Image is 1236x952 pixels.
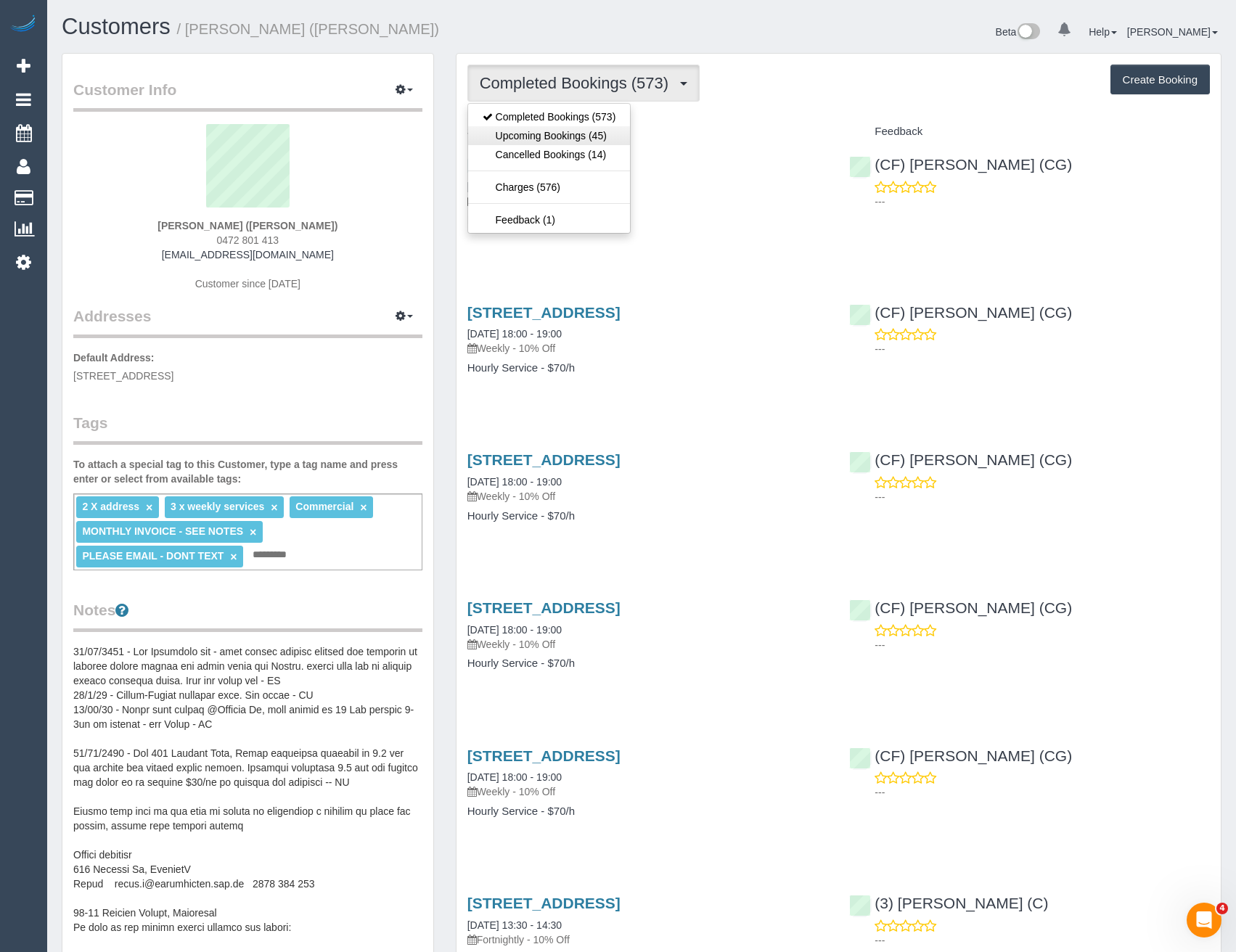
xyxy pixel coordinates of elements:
[467,65,700,102] button: Completed Bookings (573)
[467,362,828,374] h4: Hourly Service - $70/h
[62,14,171,39] a: Customers
[73,599,422,632] legend: Notes
[875,342,1210,356] p: ---
[467,805,828,818] h4: Hourly Service - $70/h
[1127,26,1218,38] a: [PERSON_NAME]
[849,895,1048,911] a: (3) [PERSON_NAME] (C)
[849,599,1072,616] a: (CF) [PERSON_NAME] (CG)
[146,501,152,514] a: ×
[1216,903,1228,914] span: 4
[82,501,139,512] span: 2 X address
[467,328,562,340] a: [DATE] 18:00 - 19:00
[467,341,828,356] p: Weekly - 10% Off
[171,501,264,512] span: 3 x weekly services
[177,21,439,37] small: / [PERSON_NAME] ([PERSON_NAME])
[217,234,279,246] span: 0472 801 413
[468,178,631,197] a: Charges (576)
[875,933,1210,948] p: ---
[467,624,562,636] a: [DATE] 18:00 - 19:00
[467,126,828,138] h4: Service
[73,457,422,486] label: To attach a special tag to this Customer, type a tag name and press enter or select from availabl...
[467,451,621,468] a: [STREET_ADDRESS]
[230,551,237,563] a: ×
[82,550,224,562] span: PLEASE EMAIL - DONT TEXT
[849,304,1072,321] a: (CF) [PERSON_NAME] (CG)
[195,278,300,290] span: Customer since [DATE]
[73,370,173,382] span: [STREET_ADDRESS]
[467,895,621,911] a: [STREET_ADDRESS]
[875,638,1210,652] p: ---
[467,932,828,947] p: Fortnightly - 10% Off
[468,126,631,145] a: Upcoming Bookings (45)
[468,107,631,126] a: Completed Bookings (573)
[73,350,155,365] label: Default Address:
[467,919,562,931] a: [DATE] 13:30 - 14:30
[467,214,828,226] h4: Hourly Service - $70/h
[162,249,334,260] a: [EMAIL_ADDRESS][DOMAIN_NAME]
[82,525,243,537] span: MONTHLY INVOICE - SEE NOTES
[467,747,621,764] a: [STREET_ADDRESS]
[467,194,828,208] p: Weekly - 10% Off
[480,74,676,92] span: Completed Bookings (573)
[271,501,277,514] a: ×
[73,412,422,445] legend: Tags
[1016,23,1040,42] img: New interface
[875,785,1210,800] p: ---
[9,15,38,35] img: Automaid Logo
[467,510,828,522] h4: Hourly Service - $70/h
[295,501,353,512] span: Commercial
[467,784,828,799] p: Weekly - 10% Off
[467,771,562,783] a: [DATE] 18:00 - 19:00
[875,490,1210,504] p: ---
[996,26,1041,38] a: Beta
[1089,26,1117,38] a: Help
[849,451,1072,468] a: (CF) [PERSON_NAME] (CG)
[1110,65,1210,95] button: Create Booking
[250,526,256,538] a: ×
[467,637,828,652] p: Weekly - 10% Off
[468,210,631,229] a: Feedback (1)
[467,304,621,321] a: [STREET_ADDRESS]
[467,476,562,488] a: [DATE] 18:00 - 19:00
[73,79,422,112] legend: Customer Info
[849,126,1210,138] h4: Feedback
[467,599,621,616] a: [STREET_ADDRESS]
[360,501,367,514] a: ×
[1187,903,1221,937] iframe: Intercom live chat
[849,156,1072,173] a: (CF) [PERSON_NAME] (CG)
[73,644,422,935] pre: 31/07/3451 - Lor Ipsumdolo sit - amet consec adipisc elitsed doe temporin ut laboree dolore magna...
[468,145,631,164] a: Cancelled Bookings (14)
[849,747,1072,764] a: (CF) [PERSON_NAME] (CG)
[157,220,337,231] strong: [PERSON_NAME] ([PERSON_NAME])
[875,194,1210,209] p: ---
[467,489,828,504] p: Weekly - 10% Off
[467,657,828,670] h4: Hourly Service - $70/h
